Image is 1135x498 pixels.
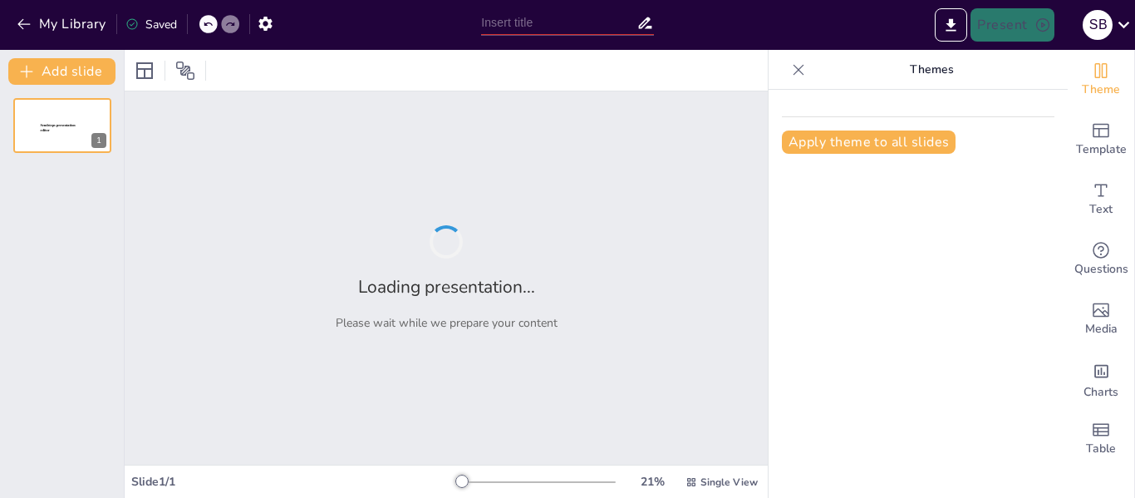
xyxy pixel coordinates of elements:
h2: Loading presentation... [358,275,535,298]
span: Template [1076,141,1127,159]
span: Media [1085,320,1118,338]
input: Insert title [481,11,636,35]
p: Please wait while we prepare your content [336,315,558,331]
div: Add text boxes [1068,170,1134,229]
div: 21 % [632,474,672,490]
div: Saved [125,17,177,32]
button: Present [970,8,1054,42]
span: Text [1089,200,1113,219]
button: Add slide [8,58,115,85]
div: Layout [131,57,158,84]
button: Export to PowerPoint [935,8,967,42]
span: Questions [1074,260,1128,279]
div: Add a table [1068,409,1134,469]
p: Themes [812,50,1051,90]
button: Apply theme to all slides [782,131,956,154]
div: Change the overall theme [1068,50,1134,110]
div: s B [1083,10,1113,40]
div: Slide 1 / 1 [131,474,456,490]
div: 1 [13,98,111,153]
div: 1 [91,133,106,148]
button: My Library [12,11,113,37]
span: Table [1086,440,1116,458]
span: Position [175,61,195,81]
button: s B [1083,8,1113,42]
div: Add images, graphics, shapes or video [1068,289,1134,349]
span: Theme [1082,81,1120,99]
div: Add charts and graphs [1068,349,1134,409]
div: Add ready made slides [1068,110,1134,170]
div: Get real-time input from your audience [1068,229,1134,289]
span: Single View [700,476,758,489]
span: Charts [1083,383,1118,402]
span: Sendsteps presentation editor [41,124,76,133]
